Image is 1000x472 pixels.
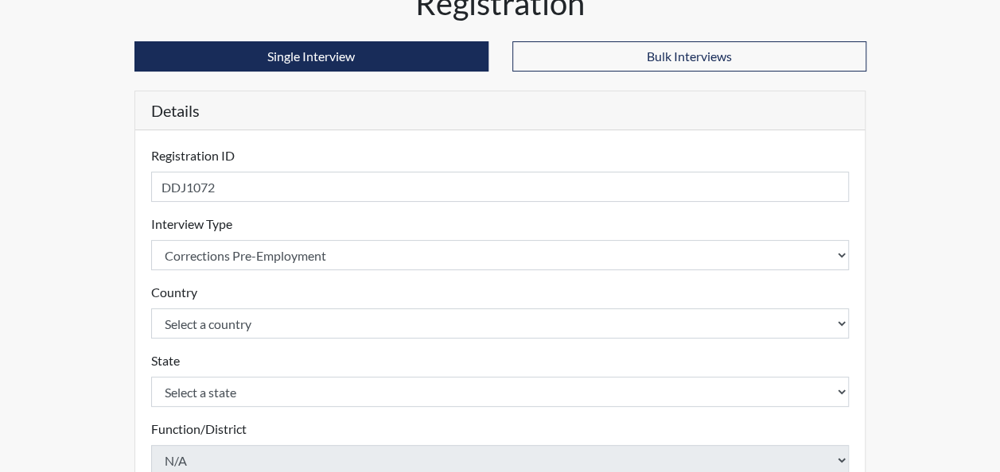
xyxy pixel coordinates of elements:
button: Bulk Interviews [512,41,866,72]
label: Registration ID [151,146,235,165]
label: Country [151,283,197,302]
label: Interview Type [151,215,232,234]
label: Function/District [151,420,247,439]
h5: Details [135,91,866,130]
input: Insert a Registration ID, which needs to be a unique alphanumeric value for each interviewee [151,172,850,202]
label: State [151,351,180,370]
button: Single Interview [134,41,488,72]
